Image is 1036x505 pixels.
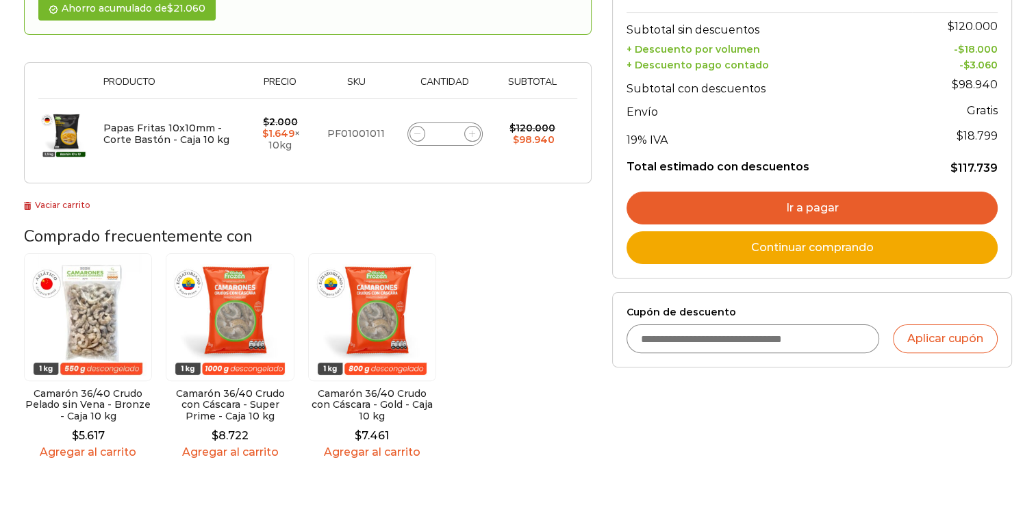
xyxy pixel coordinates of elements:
[957,129,998,142] span: 18.799
[957,129,963,142] span: $
[396,77,494,98] th: Cantidad
[212,429,218,442] span: $
[24,200,90,210] a: Vaciar carrito
[167,2,173,14] span: $
[509,122,516,134] span: $
[948,20,998,33] bdi: 120.000
[317,77,396,98] th: Sku
[627,71,912,99] th: Subtotal con descuentos
[24,225,253,247] span: Comprado frecuentemente con
[494,77,571,98] th: Subtotal
[244,99,317,170] td: × 10kg
[262,127,294,140] bdi: 1.649
[950,161,958,174] span: $
[24,445,152,458] a: Agregar al carrito
[308,445,436,458] a: Agregar al carrito
[948,20,955,33] span: $
[262,127,268,140] span: $
[167,2,205,14] bdi: 21.060
[435,125,455,144] input: Product quantity
[509,122,555,134] bdi: 120.000
[627,231,998,264] a: Continuar comprando
[263,116,269,128] span: $
[952,78,959,91] span: $
[72,429,105,442] bdi: 5.617
[912,55,998,71] td: -
[166,445,294,458] a: Agregar al carrito
[24,388,152,422] h2: Camarón 36/40 Crudo Pelado sin Vena - Bronze - Caja 10 kg
[212,429,249,442] bdi: 8.722
[950,161,998,174] bdi: 117.739
[512,133,518,146] span: $
[166,388,294,422] h2: Camarón 36/40 Crudo con Cáscara - Super Prime - Caja 10 kg
[627,307,998,318] label: Cupón de descuento
[512,133,554,146] bdi: 98.940
[317,99,396,170] td: PF01001011
[627,99,912,122] th: Envío
[952,78,998,91] bdi: 98.940
[355,429,362,442] span: $
[912,40,998,55] td: -
[627,12,912,40] th: Subtotal sin descuentos
[963,59,998,71] bdi: 3.060
[355,429,389,442] bdi: 7.461
[958,43,964,55] span: $
[97,77,244,98] th: Producto
[627,192,998,224] a: Ir a pagar
[627,55,912,71] th: + Descuento pago contado
[958,43,998,55] bdi: 18.000
[967,104,998,117] strong: Gratis
[72,429,79,442] span: $
[244,77,317,98] th: Precio
[627,122,912,150] th: 19% IVA
[963,59,970,71] span: $
[103,122,229,146] a: Papas Fritas 10x10mm - Corte Bastón - Caja 10 kg
[893,324,998,353] button: Aplicar cupón
[627,40,912,55] th: + Descuento por volumen
[308,388,436,422] h2: Camarón 36/40 Crudo con Cáscara - Gold - Caja 10 kg
[263,116,298,128] bdi: 2.000
[627,150,912,176] th: Total estimado con descuentos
